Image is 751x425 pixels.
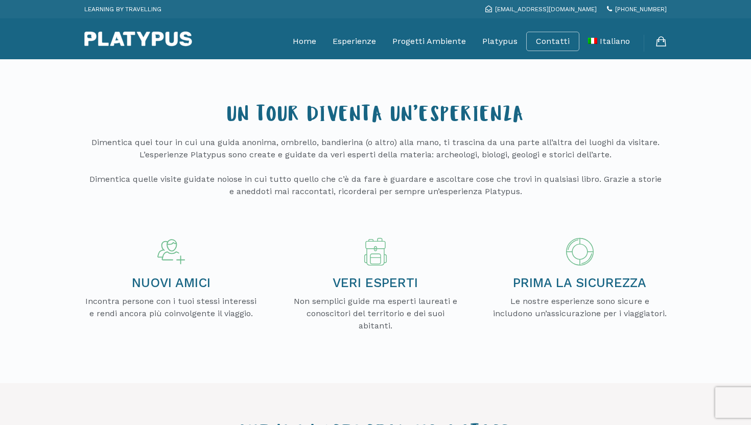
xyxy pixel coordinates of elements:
[607,6,667,13] a: [PHONE_NUMBER]
[513,275,646,290] span: PRIMA LA SICUREZZA
[132,275,210,290] span: NUOVI AMICI
[293,29,316,54] a: Home
[227,106,525,128] span: UN TOUR DIVENTA UN’ESPERIENZA
[615,6,667,13] span: [PHONE_NUMBER]
[600,36,630,46] span: Italiano
[485,6,597,13] a: [EMAIL_ADDRESS][DOMAIN_NAME]
[482,29,518,54] a: Platypus
[392,29,466,54] a: Progetti Ambiente
[333,275,418,290] span: VERI ESPERTI
[536,36,570,46] a: Contatti
[588,29,630,54] a: Italiano
[84,3,161,16] p: LEARNING BY TRAVELLING
[495,6,597,13] span: [EMAIL_ADDRESS][DOMAIN_NAME]
[333,29,376,54] a: Esperienze
[84,295,258,320] p: Incontra persone con i tuoi stessi interessi e rendi ancora più coinvolgente il viaggio.
[84,31,192,46] img: Platypus
[493,295,667,320] p: Le nostre esperienze sono sicure e includono un’assicurazione per i viaggiatori.
[289,295,462,332] p: Non semplici guide ma esperti laureati e conoscitori del territorio e dei suoi abitanti.
[87,136,664,198] p: Dimentica quei tour in cui una guida anonima, ombrello, bandierina (o altro) alla mano, ti trasci...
